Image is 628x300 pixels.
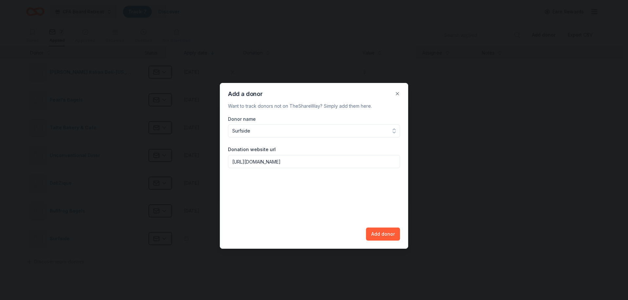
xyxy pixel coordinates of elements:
[228,155,400,168] input: www.example.com
[228,102,400,110] p: Want to track donors not on TheShareWay? Simply add them here.
[228,146,276,153] label: Donation website url
[366,228,400,241] button: Add donor
[228,115,400,123] label: Donor name
[228,91,390,97] h2: Add a donor
[228,124,400,137] input: Joe's Cafe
